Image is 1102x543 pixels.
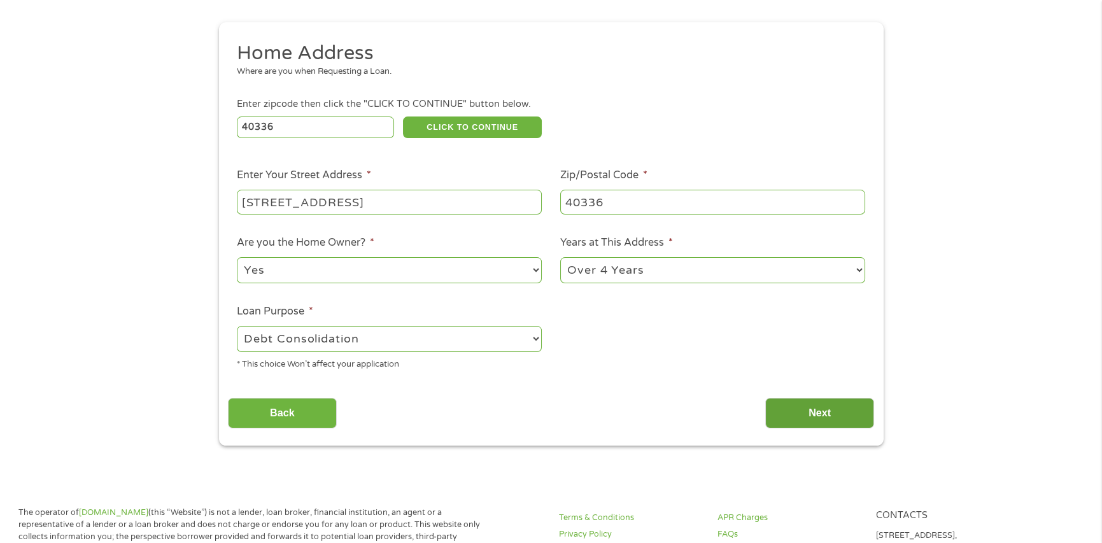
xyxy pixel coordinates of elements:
[237,97,865,111] div: Enter zipcode then click the "CLICK TO CONTINUE" button below.
[559,528,702,540] a: Privacy Policy
[237,236,374,250] label: Are you the Home Owner?
[717,512,861,524] a: APR Charges
[559,512,702,524] a: Terms & Conditions
[765,398,874,429] input: Next
[237,116,394,138] input: Enter Zipcode (e.g 01510)
[560,169,647,182] label: Zip/Postal Code
[237,169,371,182] label: Enter Your Street Address
[237,354,542,371] div: * This choice Won’t affect your application
[237,41,856,66] h2: Home Address
[560,236,673,250] label: Years at This Address
[237,66,856,78] div: Where are you when Requesting a Loan.
[228,398,337,429] input: Back
[717,528,861,540] a: FAQs
[237,305,313,318] label: Loan Purpose
[403,116,542,138] button: CLICK TO CONTINUE
[237,190,542,214] input: 1 Main Street
[875,510,1019,522] h4: Contacts
[79,507,148,518] a: [DOMAIN_NAME]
